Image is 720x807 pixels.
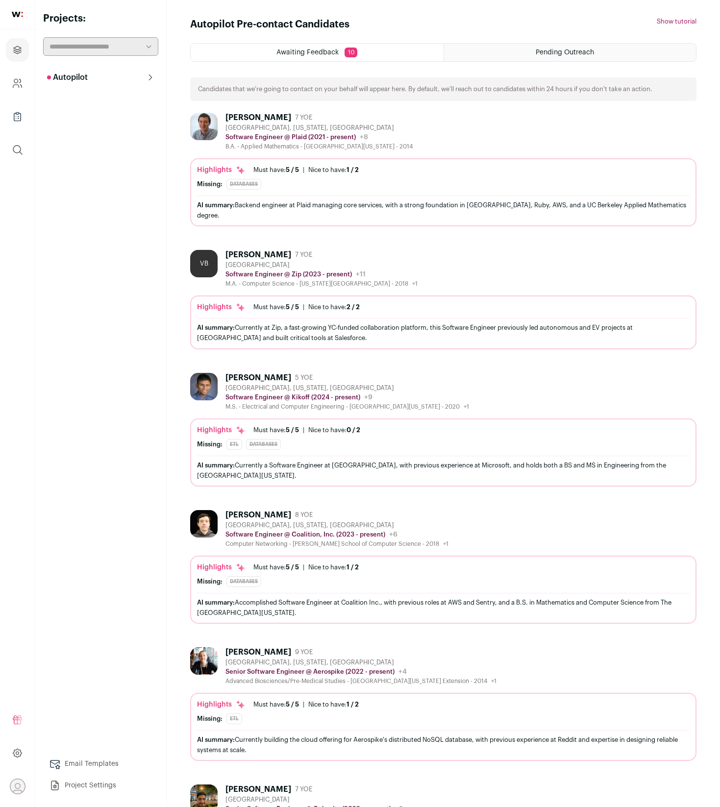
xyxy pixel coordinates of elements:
[190,510,218,538] img: 0d9914351bf28f686c183fe7d2d7211e2ccb3637abbfc9138be8086d01367f6f
[276,49,339,56] span: Awaiting Feedback
[197,324,235,331] span: AI summary:
[197,302,246,312] div: Highlights
[197,734,690,755] div: Currently building the cloud offering for Aerospike's distributed NoSQL database, with previous e...
[225,540,448,548] div: Computer Networking - [PERSON_NAME] School of Computer Science - 2018
[295,648,313,656] span: 9 YOE
[308,701,359,709] div: Nice to have:
[6,72,29,95] a: Company and ATS Settings
[10,779,25,794] button: Open dropdown
[286,304,299,310] span: 5 / 5
[364,394,372,401] span: +9
[347,167,359,173] span: 1 / 2
[190,250,696,349] a: VB [PERSON_NAME] 7 YOE [GEOGRAPHIC_DATA] Software Engineer @ Zip (2023 - present) +11 M.A. - Comp...
[197,700,246,709] div: Highlights
[43,754,158,774] a: Email Templates
[197,562,246,572] div: Highlights
[360,134,368,141] span: +8
[225,133,356,141] p: Software Engineer @ Plaid (2021 - present)
[47,72,88,83] p: Autopilot
[225,403,469,411] div: M.S. - Electrical and Computer Engineering - [GEOGRAPHIC_DATA][US_STATE] - 2020
[295,251,312,259] span: 7 YOE
[444,44,696,61] a: Pending Outreach
[491,678,497,684] span: +1
[253,166,299,174] div: Must have:
[6,105,29,128] a: Company Lists
[225,510,291,520] div: [PERSON_NAME]
[197,462,235,468] span: AI summary:
[253,701,299,709] div: Must have:
[197,597,690,618] div: Accomplished Software Engineer at Coalition Inc., with previous roles at AWS and Sentry, and a B....
[308,426,360,434] div: Nice to have:
[43,12,158,25] h2: Projects:
[412,281,418,287] span: +1
[286,701,299,708] span: 5 / 5
[225,647,291,657] div: [PERSON_NAME]
[225,393,360,401] p: Software Engineer @ Kikoff (2024 - present)
[286,167,299,173] span: 5 / 5
[190,647,218,675] img: 1fb140ad5cbc802a9f52732307d9ee416bfeba36b216ee0f38b3945a64659d23.jpg
[308,563,359,571] div: Nice to have:
[398,668,407,675] span: +4
[225,784,291,794] div: [PERSON_NAME]
[197,322,690,343] div: Currently at Zip, a fast-growing YC-funded collaboration platform, this Software Engineer previou...
[443,541,448,547] span: +1
[253,701,359,709] ul: |
[226,179,261,190] div: Databases
[190,250,218,277] div: VB
[197,599,235,606] span: AI summary:
[253,303,299,311] div: Must have:
[197,165,246,175] div: Highlights
[225,261,418,269] div: [GEOGRAPHIC_DATA]
[43,68,158,87] button: Autopilot
[308,303,360,311] div: Nice to have:
[253,426,299,434] div: Must have:
[190,647,696,761] a: [PERSON_NAME] 9 YOE [GEOGRAPHIC_DATA], [US_STATE], [GEOGRAPHIC_DATA] Senior Software Engineer @ A...
[190,77,696,101] div: Candidates that we're going to contact on your behalf will appear here. By default, we'll reach o...
[197,460,690,481] div: Currently a Software Engineer at [GEOGRAPHIC_DATA], with previous experience at Microsoft, and ho...
[347,304,360,310] span: 2 / 2
[225,677,497,685] div: Advanced Biosciences/Pre-Medical Studies - [GEOGRAPHIC_DATA][US_STATE] Extension - 2014
[197,425,246,435] div: Highlights
[286,564,299,570] span: 5 / 5
[197,440,223,448] div: Missing:
[345,48,357,57] span: 10
[347,564,359,570] span: 1 / 2
[246,439,281,450] div: Databases
[225,384,469,392] div: [GEOGRAPHIC_DATA], [US_STATE], [GEOGRAPHIC_DATA]
[253,303,360,311] ul: |
[225,531,385,538] p: Software Engineer @ Coalition, Inc. (2023 - present)
[225,659,497,666] div: [GEOGRAPHIC_DATA], [US_STATE], [GEOGRAPHIC_DATA]
[225,280,418,288] div: M.A. - Computer Science - [US_STATE][GEOGRAPHIC_DATA] - 2018
[6,38,29,62] a: Projects
[657,18,696,25] button: Show tutorial
[464,404,469,410] span: +1
[225,796,492,804] div: [GEOGRAPHIC_DATA]
[356,271,366,278] span: +11
[190,18,349,31] h1: Autopilot Pre-contact Candidates
[226,713,242,724] div: ETL
[197,715,223,723] div: Missing:
[253,563,359,571] ul: |
[225,373,291,383] div: [PERSON_NAME]
[197,200,690,220] div: Backend engineer at Plaid managing core services, with a strong foundation in [GEOGRAPHIC_DATA], ...
[295,785,312,793] span: 7 YOE
[253,426,360,434] ul: |
[12,12,23,17] img: wellfound-shorthand-0d5821cbd27db2630d0214b213865d53afaa358527fdda9d0ea32b1df1b89c2c.svg
[225,124,413,132] div: [GEOGRAPHIC_DATA], [US_STATE], [GEOGRAPHIC_DATA]
[536,49,594,56] span: Pending Outreach
[347,701,359,708] span: 1 / 2
[347,427,360,433] span: 0 / 2
[226,439,242,450] div: ETL
[197,736,235,743] span: AI summary:
[197,180,223,188] div: Missing:
[295,114,312,122] span: 7 YOE
[190,510,696,624] a: [PERSON_NAME] 8 YOE [GEOGRAPHIC_DATA], [US_STATE], [GEOGRAPHIC_DATA] Software Engineer @ Coalitio...
[43,776,158,795] a: Project Settings
[225,250,291,260] div: [PERSON_NAME]
[253,563,299,571] div: Must have:
[226,576,261,587] div: Databases
[190,113,696,226] a: [PERSON_NAME] 7 YOE [GEOGRAPHIC_DATA], [US_STATE], [GEOGRAPHIC_DATA] Software Engineer @ Plaid (2...
[225,521,448,529] div: [GEOGRAPHIC_DATA], [US_STATE], [GEOGRAPHIC_DATA]
[190,373,218,400] img: 6f55d0937d299801519e4937699d2e02836424dd921215b4e8dd546265c34739.jpg
[286,427,299,433] span: 5 / 5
